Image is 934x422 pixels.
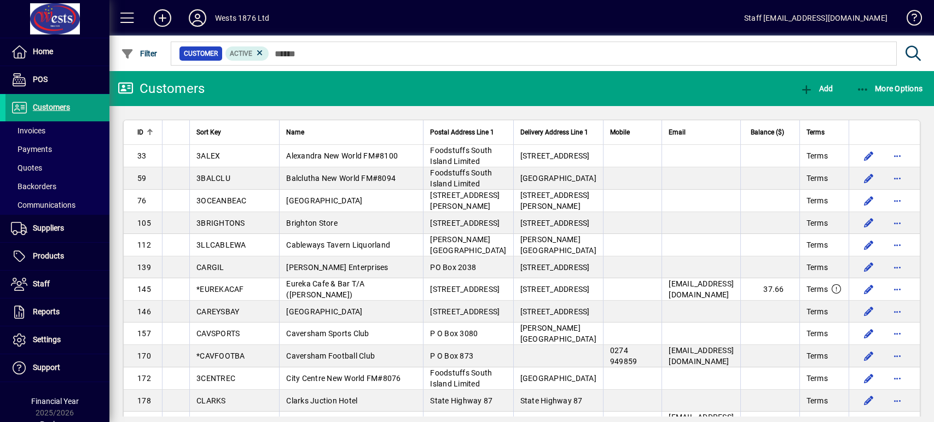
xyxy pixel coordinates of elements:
span: Email [669,126,686,138]
span: Reports [33,307,60,316]
button: Edit [860,392,878,409]
span: Delivery Address Line 1 [520,126,588,138]
span: 146 [137,307,151,316]
span: Balance ($) [751,126,784,138]
span: [STREET_ADDRESS][PERSON_NAME] [430,191,500,210]
span: Balclutha New World FM#8094 [286,174,396,183]
span: 178 [137,396,151,405]
span: State Highway 87 [430,396,492,405]
span: CLARKS [196,396,226,405]
button: More options [889,236,906,254]
span: Terms [807,395,828,406]
div: Balance ($) [747,126,794,138]
span: [GEOGRAPHIC_DATA] [520,374,596,383]
span: Settings [33,335,61,344]
button: Edit [860,214,878,232]
span: [GEOGRAPHIC_DATA] [520,174,596,183]
span: Sort Key [196,126,221,138]
span: Foodstuffs South Island Limited [430,168,492,188]
button: Profile [180,8,215,28]
span: Terms [807,126,825,138]
span: 145 [137,285,151,294]
button: Edit [860,280,878,298]
button: More options [889,259,906,276]
span: Payments [11,145,52,154]
button: More options [889,280,906,298]
a: Communications [5,196,109,214]
span: Foodstuffs South Island Limited [430,146,492,166]
span: 3ALEX [196,151,220,160]
a: Products [5,243,109,270]
button: Add [145,8,180,28]
span: 0274 949859 [610,346,637,366]
button: Edit [860,325,878,342]
button: More Options [854,79,926,98]
span: Terms [807,262,828,273]
span: Suppliers [33,224,64,232]
span: 59 [137,174,147,183]
button: Edit [860,259,878,276]
span: 3LLCABLEWA [196,241,246,249]
span: Caversham Football Club [286,351,375,360]
span: *CAVFOOTBA [196,351,245,360]
span: [GEOGRAPHIC_DATA] [286,196,362,205]
span: 139 [137,263,151,272]
span: Clarks Juction Hotel [286,396,357,405]
span: Support [33,363,60,372]
span: Terms [807,173,828,184]
a: Settings [5,326,109,354]
span: Alexandra New World FM#8100 [286,151,398,160]
button: More options [889,214,906,232]
span: 76 [137,196,147,205]
span: Active [230,50,252,57]
span: Eureka Cafe & Bar T/A ([PERSON_NAME]) [286,279,364,299]
span: 3OCEANBEAC [196,196,247,205]
span: Add [800,84,833,93]
span: P O Box 873 [430,351,473,360]
span: Postal Address Line 1 [430,126,494,138]
div: Mobile [610,126,655,138]
span: [PERSON_NAME][GEOGRAPHIC_DATA] [520,324,596,343]
span: [EMAIL_ADDRESS][DOMAIN_NAME] [669,279,734,299]
span: [PERSON_NAME][GEOGRAPHIC_DATA] [520,235,596,255]
button: More options [889,347,906,365]
span: ID [137,126,143,138]
span: Terms [807,150,828,161]
span: [STREET_ADDRESS] [430,307,500,316]
span: Quotes [11,163,42,172]
span: 3CENTREC [196,374,235,383]
span: CAVSPORTS [196,329,240,338]
span: Foodstuffs South Island Limited [430,368,492,388]
div: Customers [118,80,205,97]
button: Add [797,79,836,98]
span: [STREET_ADDRESS] [520,285,590,294]
span: Terms [807,284,828,295]
span: Cableways Tavern Liquorland [286,241,390,249]
span: CARGIL [196,263,224,272]
div: Name [286,126,416,138]
a: Support [5,354,109,382]
span: Terms [807,239,828,250]
button: Edit [860,192,878,209]
span: Products [33,251,64,260]
a: POS [5,66,109,93]
div: Wests 1876 Ltd [215,9,269,27]
span: Home [33,47,53,56]
span: [STREET_ADDRESS] [520,219,590,227]
span: [GEOGRAPHIC_DATA] [286,307,362,316]
span: [STREET_ADDRESS] [520,307,590,316]
span: Staff [33,279,50,288]
button: More options [889,370,906,387]
span: 33 [137,151,147,160]
span: PO Box 2038 [430,263,476,272]
a: Staff [5,271,109,298]
span: 105 [137,219,151,227]
a: Backorders [5,177,109,196]
span: City Centre New World FM#8076 [286,374,401,383]
td: 37.66 [740,278,799,301]
span: CAREYSBAY [196,307,239,316]
span: Brighton Store [286,219,338,227]
span: [STREET_ADDRESS][PERSON_NAME] [520,191,590,210]
span: [STREET_ADDRESS] [520,151,590,160]
span: Financial Year [31,397,79,406]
